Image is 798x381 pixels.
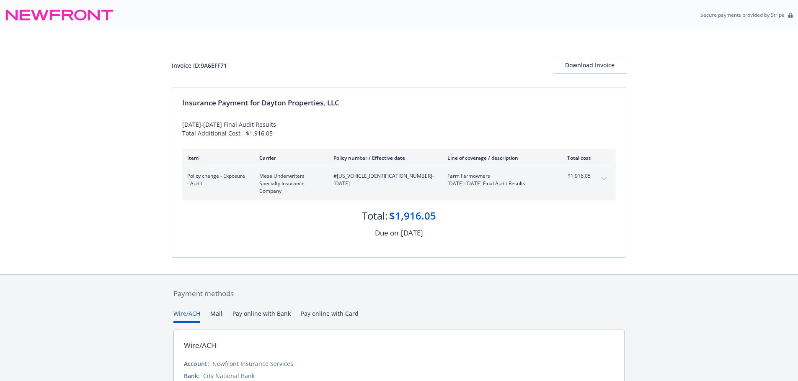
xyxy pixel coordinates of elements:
button: Download Invoice [553,57,626,74]
div: Total cost [559,154,591,161]
div: [DATE]-[DATE] Final Audit Results Total Additional Cost - $1,916.05 [182,120,616,138]
button: Pay online with Card [301,309,359,323]
span: Mesa Underwriters Specialty Insurance Company [259,172,320,195]
span: $1,916.05 [559,172,591,180]
div: City National Bank [203,371,255,380]
div: Payment methods [173,288,625,299]
div: Policy number / Effective date [333,154,434,161]
div: Insurance Payment for Dayton Properties, LLC [182,97,616,108]
button: Pay online with Bank [232,309,291,323]
span: #[US_VEHICLE_IDENTIFICATION_NUMBER] - [DATE] [333,172,434,187]
span: Farm Farmowners[DATE]-[DATE] Final Audit Results [447,172,546,187]
button: Mail [210,309,222,323]
div: Policy change - Exposure - AuditMesa Underwriters Specialty Insurance Company#[US_VEHICLE_IDENTIF... [182,167,616,200]
span: [DATE]-[DATE] Final Audit Results [447,180,546,187]
div: Carrier [259,154,320,161]
div: Line of coverage / description [447,154,546,161]
div: Invoice ID: 9A6EFF71 [172,61,227,70]
button: expand content [597,172,611,186]
button: Wire/ACH [173,309,200,323]
div: Total: [362,209,387,223]
div: Due on [375,228,398,238]
div: Download Invoice [553,57,626,73]
span: Policy change - Exposure - Audit [187,172,246,187]
div: Newfront Insurance Services [212,359,293,368]
div: Bank: [184,371,200,380]
div: Item [187,154,246,161]
p: Secure payments provided by Stripe [700,11,785,18]
div: $1,916.05 [389,209,436,223]
span: Farm Farmowners [447,172,546,180]
div: Wire/ACH [184,340,217,351]
div: [DATE] [401,228,423,238]
div: Account: [184,359,209,368]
